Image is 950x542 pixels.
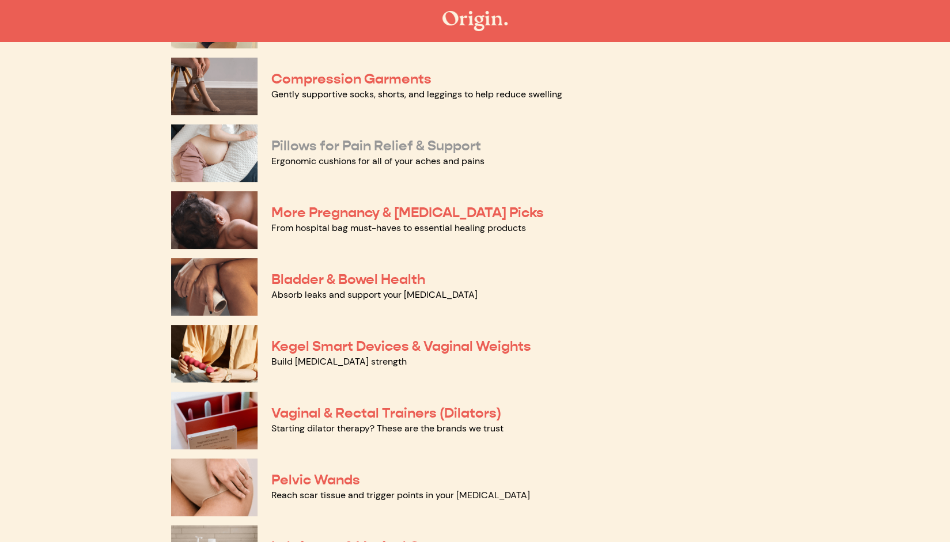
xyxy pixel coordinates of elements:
[271,422,504,434] a: Starting dilator therapy? These are the brands we trust
[171,258,258,316] img: Bladder & Bowel Health
[171,58,258,115] img: Compression Garments
[271,88,562,100] a: Gently supportive socks, shorts, and leggings to help reduce swelling
[171,124,258,182] img: Pillows for Pain Relief & Support
[271,489,530,501] a: Reach scar tissue and trigger points in your [MEDICAL_DATA]
[442,11,508,31] img: The Origin Shop
[271,137,481,154] a: Pillows for Pain Relief & Support
[271,471,360,488] a: Pelvic Wands
[171,458,258,516] img: Pelvic Wands
[271,155,485,167] a: Ergonomic cushions for all of your aches and pains
[271,404,501,422] a: Vaginal & Rectal Trainers (Dilators)
[271,70,432,88] a: Compression Garments
[271,289,478,301] a: Absorb leaks and support your [MEDICAL_DATA]
[171,191,258,249] img: More Pregnancy & Postpartum Picks
[171,392,258,449] img: Vaginal & Rectal Trainers (Dilators)
[271,355,407,367] a: Build [MEDICAL_DATA] strength
[271,271,425,288] a: Bladder & Bowel Health
[171,325,258,382] img: Kegel Smart Devices & Vaginal Weights
[271,222,526,234] a: From hospital bag must-haves to essential healing products
[271,204,544,221] a: More Pregnancy & [MEDICAL_DATA] Picks
[271,338,531,355] a: Kegel Smart Devices & Vaginal Weights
